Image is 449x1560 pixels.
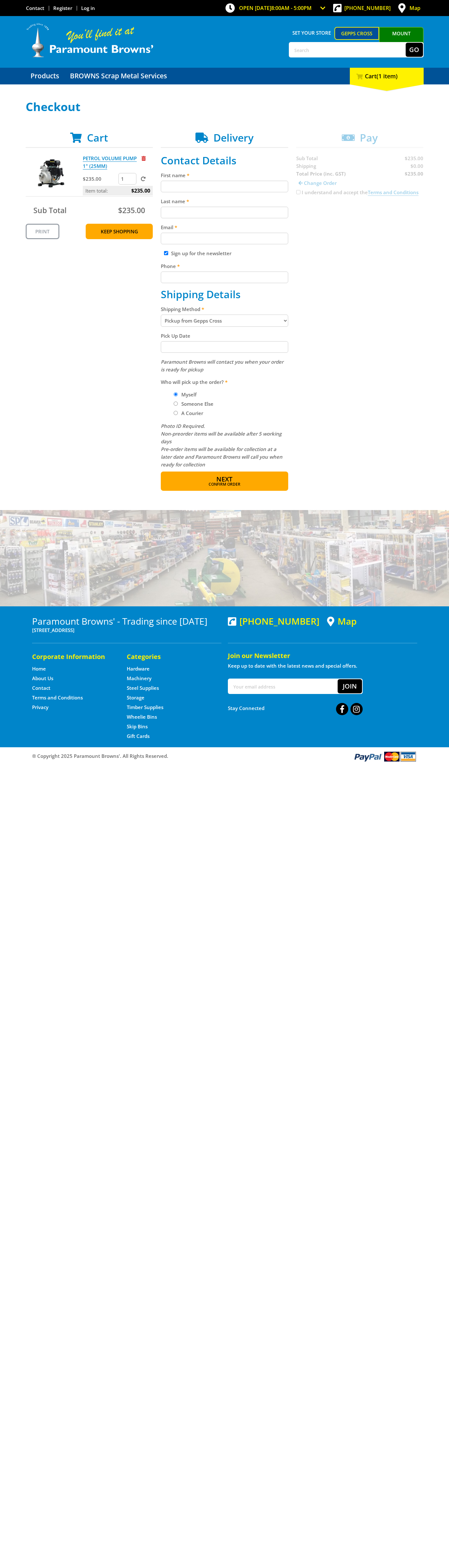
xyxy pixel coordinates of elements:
[228,616,319,626] div: [PHONE_NUMBER]
[32,694,83,701] a: Go to the Terms and Conditions page
[216,475,232,483] span: Next
[127,704,163,711] a: Go to the Timber Supplies page
[161,315,288,327] select: Please select a shipping method.
[179,398,216,409] label: Someone Else
[26,100,424,113] h1: Checkout
[53,5,72,11] a: Go to the registration page
[161,359,283,373] em: Paramount Browns will contact you when your order is ready for pickup
[32,652,114,661] h5: Corporate Information
[229,679,338,693] input: Your email address
[213,131,254,144] span: Delivery
[161,341,288,353] input: Please select a pick up date.
[338,679,362,693] button: Join
[379,27,424,51] a: Mount [PERSON_NAME]
[33,205,66,215] span: Sub Total
[86,224,153,239] a: Keep Shopping
[83,175,117,183] p: $235.00
[32,704,48,711] a: Go to the Privacy page
[161,197,288,205] label: Last name
[175,482,274,486] span: Confirm order
[127,694,144,701] a: Go to the Storage page
[87,131,108,144] span: Cart
[161,423,282,468] em: Photo ID Required. Non-preorder items will be available after 5 working days Pre-order items will...
[161,288,288,300] h2: Shipping Details
[32,685,50,691] a: Go to the Contact page
[83,186,153,195] p: Item total:
[239,4,312,12] span: OPEN [DATE]
[350,68,424,84] div: Cart
[161,207,288,218] input: Please enter your last name.
[127,733,150,740] a: Go to the Gift Cards page
[127,675,151,682] a: Go to the Machinery page
[127,665,150,672] a: Go to the Hardware page
[26,750,424,762] div: ® Copyright 2025 Paramount Browns'. All Rights Reserved.
[26,22,154,58] img: Paramount Browns'
[289,43,406,57] input: Search
[161,262,288,270] label: Phone
[32,665,46,672] a: Go to the Home page
[179,408,205,419] label: A Courier
[327,616,357,627] a: View a map of Gepps Cross location
[174,402,178,406] input: Please select who will pick up the order.
[228,662,417,670] p: Keep up to date with the latest news and special offers.
[32,626,221,634] p: [STREET_ADDRESS]
[179,389,199,400] label: Myself
[161,154,288,167] h2: Contact Details
[376,72,398,80] span: (1 item)
[353,750,417,762] img: PayPal, Mastercard, Visa accepted
[289,27,335,39] span: Set your store
[406,43,423,57] button: Go
[161,171,288,179] label: First name
[161,181,288,192] input: Please enter your first name.
[127,714,157,720] a: Go to the Wheelie Bins page
[81,5,95,11] a: Log in
[32,154,70,193] img: PETROL VOLUME PUMP 1" (25MM)
[127,652,209,661] h5: Categories
[32,616,221,626] h3: Paramount Browns' - Trading since [DATE]
[161,223,288,231] label: Email
[118,205,145,215] span: $235.00
[142,155,146,161] a: Remove from cart
[26,224,59,239] a: Print
[161,332,288,340] label: Pick Up Date
[131,186,150,195] span: $235.00
[161,378,288,386] label: Who will pick up the order?
[161,233,288,244] input: Please enter your email address.
[26,68,64,84] a: Go to the Products page
[174,392,178,396] input: Please select who will pick up the order.
[161,272,288,283] input: Please enter your telephone number.
[174,411,178,415] input: Please select who will pick up the order.
[171,250,231,256] label: Sign up for the newsletter
[32,675,53,682] a: Go to the About Us page
[228,700,363,716] div: Stay Connected
[228,651,417,660] h5: Join our Newsletter
[26,5,44,11] a: Go to the Contact page
[161,305,288,313] label: Shipping Method
[334,27,379,40] a: Gepps Cross
[271,4,312,12] span: 8:00am - 5:00pm
[161,472,288,491] button: Next Confirm order
[127,723,148,730] a: Go to the Skip Bins page
[83,155,137,169] a: PETROL VOLUME PUMP 1" (25MM)
[127,685,159,691] a: Go to the Steel Supplies page
[65,68,172,84] a: Go to the BROWNS Scrap Metal Services page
